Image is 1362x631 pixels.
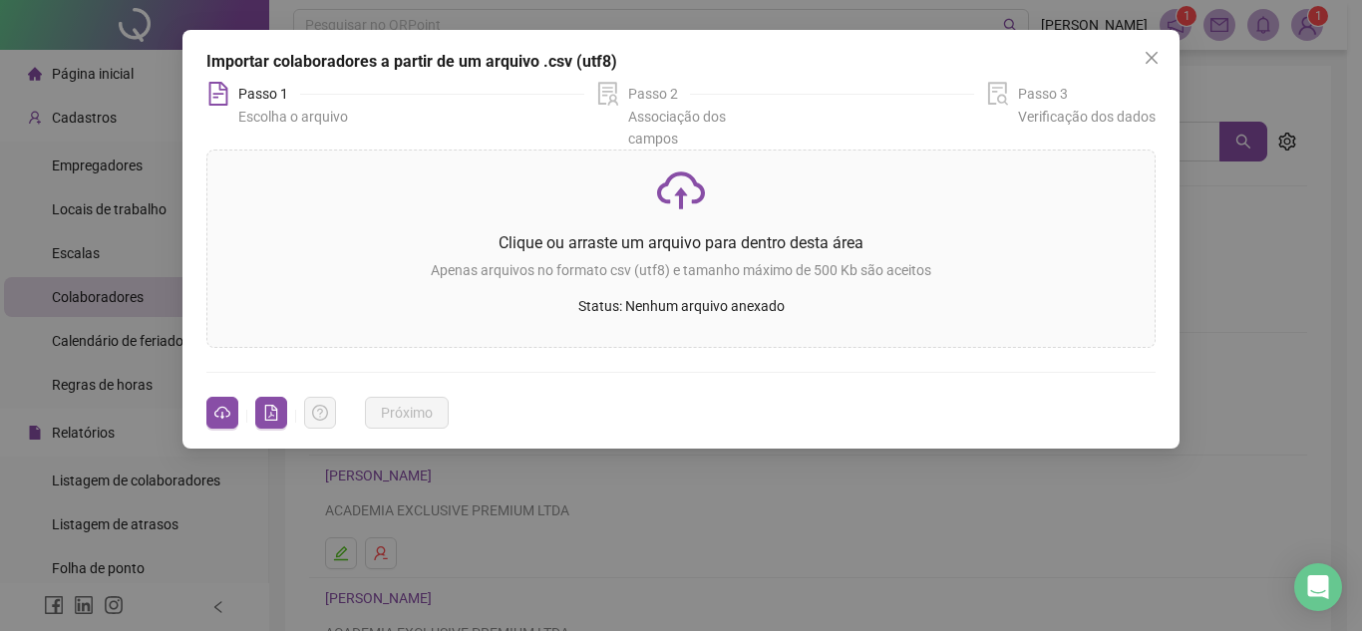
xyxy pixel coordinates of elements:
[657,166,705,214] span: cloud-upload
[628,106,768,150] div: Associação dos campos
[1018,82,1068,106] div: Passo 3
[263,405,279,421] span: file-pdf
[1136,42,1168,74] button: Close
[986,82,1010,106] span: file-search
[365,397,449,429] button: Próximo
[223,295,1139,317] p: Status: Nenhum arquivo anexado
[238,82,300,106] div: Passo 1
[223,230,1139,255] p: Clique ou arraste um arquivo para dentro desta área
[238,106,348,128] div: Escolha o arquivo
[1018,106,1156,128] div: Verificação dos dados
[596,82,620,106] span: solution
[1294,563,1342,611] div: Open Intercom Messenger
[206,82,230,106] span: file-text
[1144,50,1160,66] span: close
[628,82,690,106] div: Passo 2
[207,151,1155,347] span: cloud-uploadClique ou arraste um arquivo para dentro desta áreaApenas arquivos no formato csv (ut...
[214,405,230,421] span: cloud-download
[223,259,1139,281] p: Apenas arquivos no formato csv (utf8) e tamanho máximo de 500 Kb são aceitos
[206,50,1156,74] div: Importar colaboradores a partir de um arquivo .csv (utf8)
